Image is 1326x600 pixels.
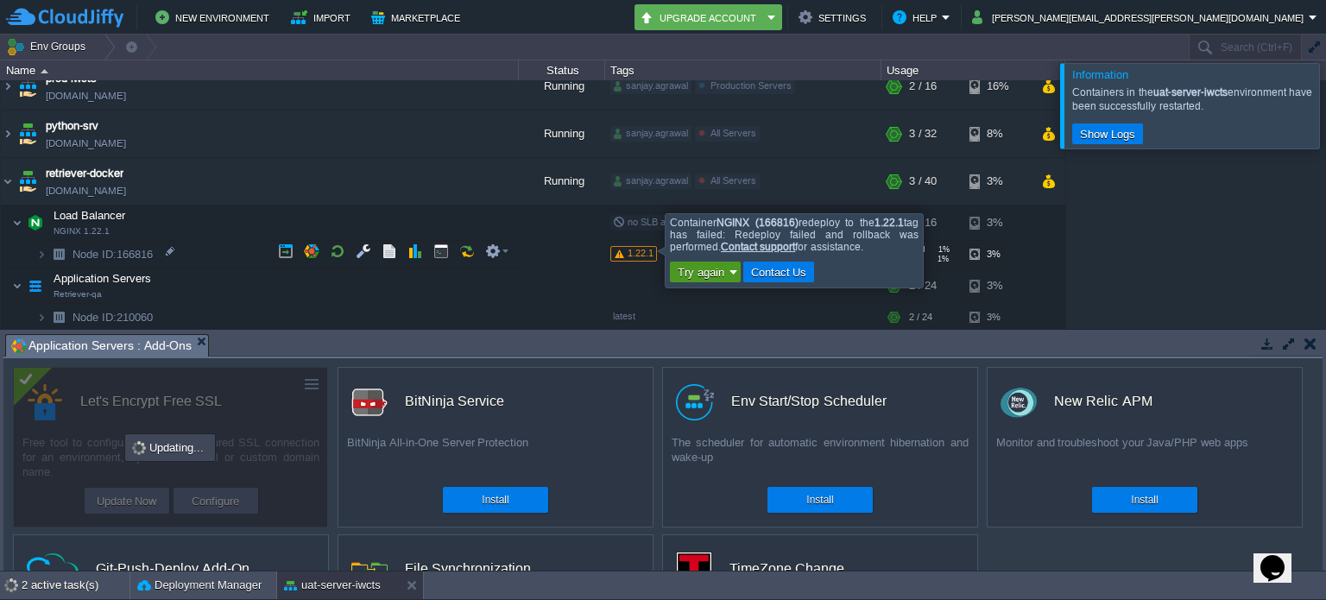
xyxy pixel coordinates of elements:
[36,241,47,268] img: AMDAwAAAACH5BAEAAAAALAAAAAABAAEAAAICRAEAOw==
[610,174,691,189] div: sanjay.agrawal
[909,205,937,240] div: 1 / 16
[52,271,154,286] span: Application Servers
[36,304,47,331] img: AMDAwAAAACH5BAEAAAAALAAAAAABAAEAAAICRAEAOw==
[46,165,123,182] a: retriever-docker
[519,158,605,205] div: Running
[405,551,531,587] div: File Synchronization
[351,552,388,588] img: icon.png
[96,551,249,587] div: Git-Push-Deploy Add-On
[12,268,22,303] img: AMDAwAAAACH5BAEAAAAALAAAAAABAAEAAAICRAEAOw==
[710,128,756,138] span: All Servers
[16,63,40,110] img: AMDAwAAAACH5BAEAAAAALAAAAAABAAEAAAICRAEAOw==
[23,268,47,303] img: AMDAwAAAACH5BAEAAAAALAAAAAABAAEAAAICRAEAOw==
[22,572,129,599] div: 2 active task(s)
[520,60,604,80] div: Status
[969,63,1026,110] div: 16%
[519,63,605,110] div: Running
[1153,86,1228,98] b: uat-server-iwcts
[127,436,213,459] div: Updating...
[71,310,155,325] span: 210060
[1001,384,1037,420] img: newrelic_70x70.png
[909,304,932,331] div: 2 / 24
[932,245,950,254] span: 1%
[16,111,40,157] img: AMDAwAAAACH5BAEAAAAALAAAAAABAAEAAAICRAEAOw==
[969,111,1026,157] div: 8%
[11,335,192,357] span: Application Servers : Add-Ons
[27,553,79,585] img: ci-cd-icon.png
[351,384,388,420] img: logo.png
[672,264,729,280] button: Try again
[71,247,155,262] a: Node ID:166816
[371,7,465,28] button: Marketplace
[909,63,937,110] div: 2 / 16
[1,158,15,205] img: AMDAwAAAACH5BAEAAAAALAAAAAABAAEAAAICRAEAOw==
[2,60,518,80] div: Name
[482,491,508,508] button: Install
[52,208,128,223] span: Load Balancer
[893,7,942,28] button: Help
[909,111,937,157] div: 3 / 32
[284,577,381,594] button: uat-server-iwcts
[729,551,844,587] div: TimeZone Change
[1072,68,1128,81] span: Information
[16,158,40,205] img: AMDAwAAAACH5BAEAAAAALAAAAAABAAEAAAICRAEAOw==
[47,241,71,268] img: AMDAwAAAACH5BAEAAAAALAAAAAABAAEAAAICRAEAOw==
[46,117,98,135] a: python-srv
[710,175,756,186] span: All Servers
[969,158,1026,205] div: 3%
[519,111,605,157] div: Running
[806,491,833,508] button: Install
[1,111,15,157] img: AMDAwAAAACH5BAEAAAAALAAAAAABAAEAAAICRAEAOw==
[137,577,262,594] button: Deployment Manager
[46,87,126,104] span: [DOMAIN_NAME]
[71,310,155,325] a: Node ID:210060
[717,217,799,229] b: NGINX (166816)
[710,80,792,91] span: Production Servers
[676,384,714,420] img: logo.png
[931,255,949,263] span: 1%
[291,7,356,28] button: Import
[1131,491,1158,508] button: Install
[969,205,1026,240] div: 3%
[909,158,937,205] div: 3 / 40
[721,241,795,253] a: Contact support
[54,289,102,300] span: Retriever-qa
[46,135,126,152] a: [DOMAIN_NAME]
[338,435,653,478] div: BitNinja All-in-One Server Protection
[613,311,635,321] span: latest
[670,217,919,285] div: Container redeploy to the tag has failed: Redeploy failed and rollback was performed. for assista...
[52,209,128,222] a: Load BalancerNGINX 1.22.1
[799,7,871,28] button: Settings
[731,383,887,420] div: Env Start/Stop Scheduler
[73,248,117,261] span: Node ID:
[882,60,1064,80] div: Usage
[610,126,691,142] div: sanjay.agrawal
[613,217,691,227] span: no SLB access
[610,79,691,94] div: sanjay.agrawal
[47,304,71,331] img: AMDAwAAAACH5BAEAAAAALAAAAAABAAEAAAICRAEAOw==
[41,69,48,73] img: AMDAwAAAACH5BAEAAAAALAAAAAABAAEAAAICRAEAOw==
[746,264,812,280] button: Contact Us
[606,60,881,80] div: Tags
[969,241,1026,268] div: 3%
[6,7,123,28] img: CloudJiffy
[54,226,110,237] span: NGINX 1.22.1
[1,63,15,110] img: AMDAwAAAACH5BAEAAAAALAAAAAABAAEAAAICRAEAOw==
[1075,126,1140,142] button: Show Logs
[972,7,1309,28] button: [PERSON_NAME][EMAIL_ADDRESS][PERSON_NAME][DOMAIN_NAME]
[71,247,155,262] span: 166816
[969,304,1026,331] div: 3%
[988,435,1302,478] div: Monitor and troubleshoot your Java/PHP web apps
[155,7,275,28] button: New Environment
[405,383,504,420] div: BitNinja Service
[640,7,762,28] button: Upgrade Account
[12,205,22,240] img: AMDAwAAAACH5BAEAAAAALAAAAAABAAEAAAICRAEAOw==
[969,268,1026,303] div: 3%
[6,35,92,59] button: Env Groups
[52,272,154,285] a: Application ServersRetriever-qa
[46,182,126,199] a: [DOMAIN_NAME]
[875,217,904,229] b: 1.22.1
[23,205,47,240] img: AMDAwAAAACH5BAEAAAAALAAAAAABAAEAAAICRAEAOw==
